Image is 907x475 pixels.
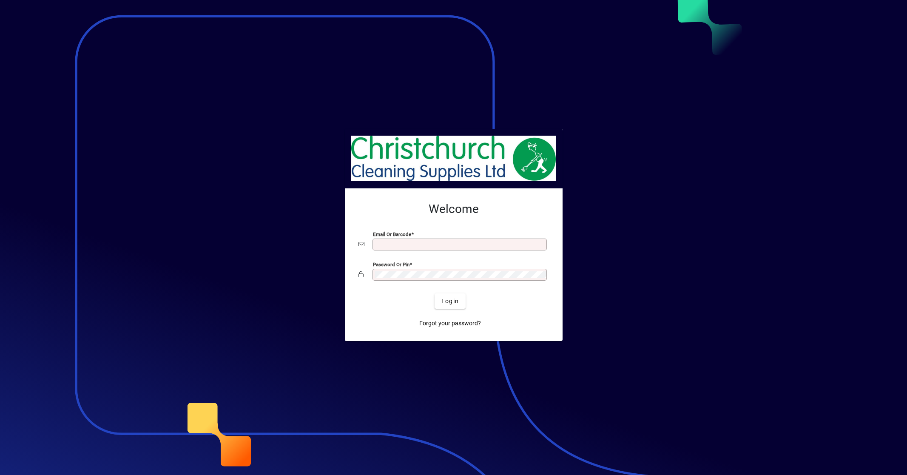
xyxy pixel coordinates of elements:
span: Forgot your password? [419,319,481,328]
h2: Welcome [358,202,549,216]
span: Login [441,297,459,306]
button: Login [435,293,466,309]
mat-label: Email or Barcode [373,231,411,237]
mat-label: Password or Pin [373,262,409,267]
a: Forgot your password? [416,316,484,331]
